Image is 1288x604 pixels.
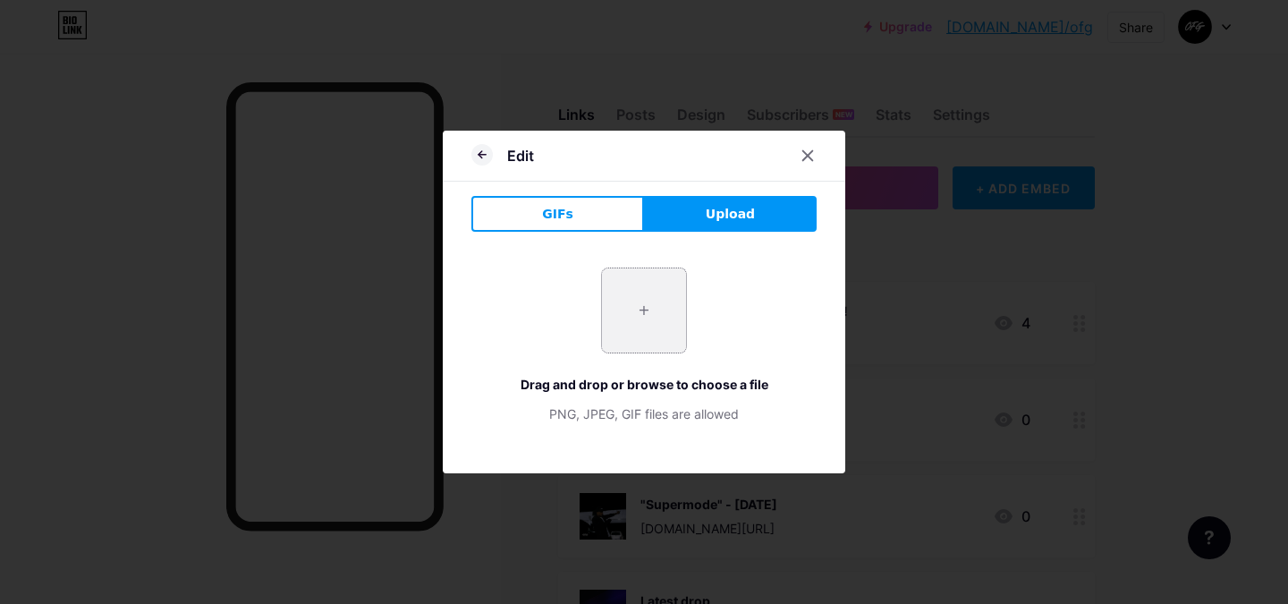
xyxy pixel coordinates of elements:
span: Upload [706,205,755,224]
button: GIFs [471,196,644,232]
div: Edit [507,145,534,166]
div: Drag and drop or browse to choose a file [471,375,817,394]
span: GIFs [542,205,573,224]
button: Upload [644,196,817,232]
div: PNG, JPEG, GIF files are allowed [471,404,817,423]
